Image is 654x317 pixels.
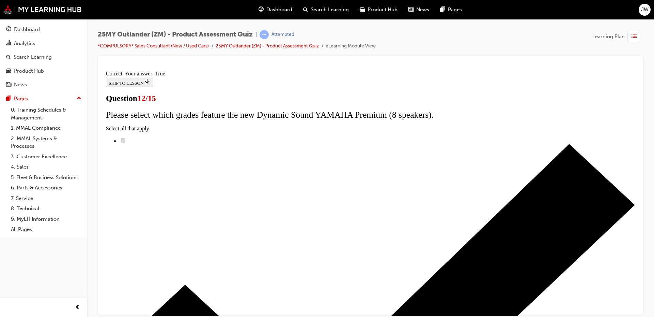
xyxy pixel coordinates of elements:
span: Search Learning [311,6,349,14]
span: chart-icon [6,41,11,47]
a: 6. Parts & Accessories [8,183,84,193]
span: search-icon [303,5,308,14]
div: Pages [14,95,28,103]
a: car-iconProduct Hub [354,3,403,17]
a: news-iconNews [403,3,435,17]
a: Dashboard [3,23,84,36]
a: All Pages [8,224,84,235]
button: Learning Plan [592,30,643,43]
span: learningRecordVerb_ATTEMPT-icon [260,30,269,39]
span: news-icon [6,82,11,88]
span: Dashboard [266,6,292,14]
span: Pages [448,6,462,14]
span: car-icon [360,5,365,14]
a: 5. Fleet & Business Solutions [8,172,84,183]
span: 25MY Outlander (ZM) - Product Assessment Quiz [98,31,253,39]
button: JW [639,4,651,16]
div: Analytics [14,40,35,47]
span: list-icon [632,32,637,41]
a: Search Learning [3,51,84,63]
span: guage-icon [259,5,264,14]
span: news-icon [408,5,414,14]
span: car-icon [6,68,11,74]
button: SKIP TO LESSON [3,9,50,19]
span: Learning Plan [592,33,625,41]
button: DashboardAnalyticsSearch LearningProduct HubNews [3,22,84,92]
span: SKIP TO LESSON [5,13,47,18]
li: eLearning Module View [326,42,376,50]
div: Correct. Your answer: True. [3,3,532,9]
a: 0. Training Schedules & Management [8,105,84,123]
a: 1. MMAL Compliance [8,123,84,133]
span: prev-icon [75,303,80,312]
a: News [3,78,84,91]
a: 2. MMAL Systems & Processes [8,133,84,152]
span: JW [641,6,649,14]
span: pages-icon [440,5,445,14]
span: guage-icon [6,27,11,33]
a: pages-iconPages [435,3,467,17]
span: pages-icon [6,96,11,102]
a: 4. Sales [8,162,84,172]
a: 9. MyLH Information [8,214,84,225]
span: search-icon [6,54,11,60]
div: Search Learning [14,53,52,61]
a: 25MY Outlander (ZM) - Product Assessment Quiz [216,43,319,49]
a: guage-iconDashboard [253,3,298,17]
button: Pages [3,92,84,105]
a: *COMPULSORY* Sales Consultant (New / Used Cars) [98,43,209,49]
span: | [255,31,257,39]
a: Product Hub [3,65,84,77]
div: Attempted [271,31,294,38]
span: News [416,6,429,14]
span: up-icon [77,94,81,103]
div: Dashboard [14,26,40,33]
div: News [14,81,27,89]
a: Analytics [3,37,84,50]
a: search-iconSearch Learning [298,3,354,17]
a: 7. Service [8,193,84,204]
span: Product Hub [368,6,398,14]
img: mmal [3,5,82,14]
a: 8. Technical [8,203,84,214]
a: 3. Customer Excellence [8,152,84,162]
div: Product Hub [14,67,44,75]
